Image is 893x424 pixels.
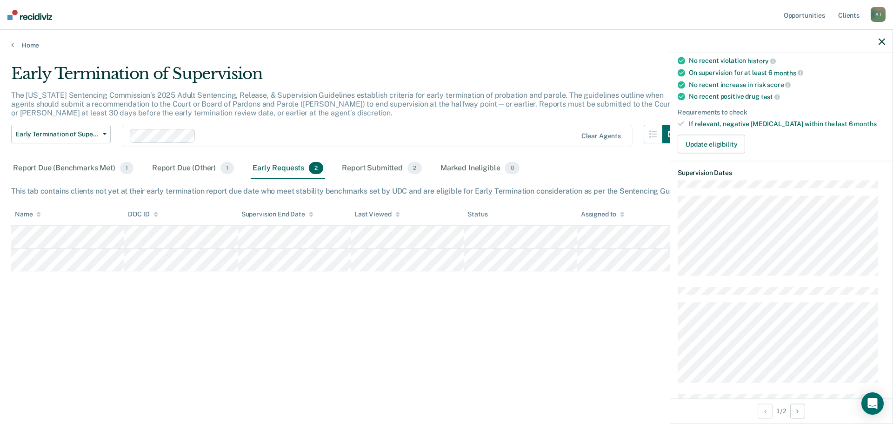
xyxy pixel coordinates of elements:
button: Previous Opportunity [758,404,773,418]
div: Marked Ineligible [439,158,521,179]
span: months [774,69,803,76]
span: history [747,57,776,65]
div: Assigned to [581,210,625,218]
span: 1 [220,162,234,174]
div: Name [15,210,41,218]
span: Early Termination of Supervision [15,130,99,138]
div: Requirements to check [678,108,885,116]
div: Last Viewed [354,210,400,218]
div: This tab contains clients not yet at their early termination report due date who meet stability b... [11,187,882,195]
div: DOC ID [128,210,158,218]
div: No recent increase in risk [689,81,885,89]
div: 1 / 2 [670,398,893,423]
div: Report Due (Benchmarks Met) [11,158,135,179]
div: Report Due (Other) [150,158,236,179]
div: If relevant, negative [MEDICAL_DATA] within the last 6 [689,120,885,128]
span: 0 [505,162,519,174]
span: 2 [309,162,323,174]
div: Status [467,210,487,218]
div: Open Intercom Messenger [861,392,884,415]
div: Early Requests [251,158,325,179]
button: Update eligibility [678,135,745,154]
span: 2 [407,162,422,174]
img: Recidiviz [7,10,52,20]
button: Next Opportunity [790,404,805,418]
span: months [854,120,876,127]
span: 1 [120,162,133,174]
div: Report Submitted [340,158,424,179]
div: Early Termination of Supervision [11,64,681,91]
div: S J [871,7,886,22]
div: On supervision for at least 6 [689,69,885,77]
div: Supervision End Date [241,210,313,218]
span: test [761,93,780,101]
span: score [767,81,791,88]
p: The [US_STATE] Sentencing Commission’s 2025 Adult Sentencing, Release, & Supervision Guidelines e... [11,91,673,117]
div: No recent violation [689,57,885,65]
a: Home [11,41,882,49]
div: Clear agents [581,132,621,140]
dt: Supervision Dates [678,169,885,177]
div: No recent positive drug [689,93,885,101]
